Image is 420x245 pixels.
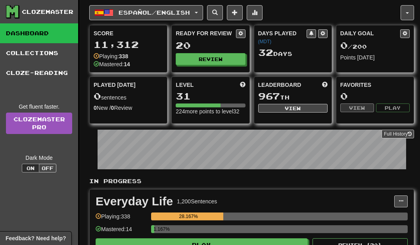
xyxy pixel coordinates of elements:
span: 967 [258,90,280,101]
div: th [258,91,328,101]
p: In Progress [89,177,414,185]
span: Español / English [119,9,190,16]
span: Leaderboard [258,81,301,89]
button: Add sentence to collection [227,5,243,20]
button: Review [176,53,245,65]
strong: 0 [94,105,97,111]
a: ClozemasterPro [6,113,72,134]
span: This week in points, UTC [322,81,328,89]
div: Ready for Review [176,29,236,37]
span: 32 [258,47,273,58]
div: New / Review [94,104,163,112]
button: More stats [247,5,263,20]
a: (MDT) [258,39,272,44]
div: Everyday Life [96,195,173,207]
span: Score more points to level up [240,81,245,89]
span: / 200 [340,43,367,50]
button: Off [39,164,56,172]
div: Daily Goal [340,29,400,38]
strong: 14 [124,61,130,67]
button: Full History [382,130,414,138]
span: Level [176,81,194,89]
div: Clozemaster [22,8,73,16]
div: 28.167% [153,212,223,220]
button: View [258,104,328,113]
strong: 338 [119,53,128,59]
span: Played [DATE] [94,81,136,89]
button: Español/English [89,5,203,20]
button: View [340,103,374,112]
div: sentences [94,91,163,101]
div: Dark Mode [6,154,72,162]
div: Day s [258,48,328,58]
div: Get fluent faster. [6,103,72,111]
div: Points [DATE] [340,54,410,61]
div: 0 [340,91,410,101]
div: 31 [176,91,245,101]
button: Play [376,103,410,112]
div: Playing: 338 [96,212,147,226]
strong: 0 [111,105,114,111]
div: 11,312 [94,40,163,50]
button: On [22,164,39,172]
span: 0 [94,90,101,101]
div: Score [94,29,163,37]
div: Mastered: 14 [96,225,147,238]
div: 224 more points to level 32 [176,107,245,115]
div: Days Played [258,29,307,45]
div: Mastered: [94,60,130,68]
div: Playing: [94,52,128,60]
div: 1,200 Sentences [177,197,217,205]
div: 20 [176,40,245,50]
button: Search sentences [207,5,223,20]
span: 0 [340,40,348,51]
span: Open feedback widget [6,234,66,242]
div: Favorites [340,81,410,89]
